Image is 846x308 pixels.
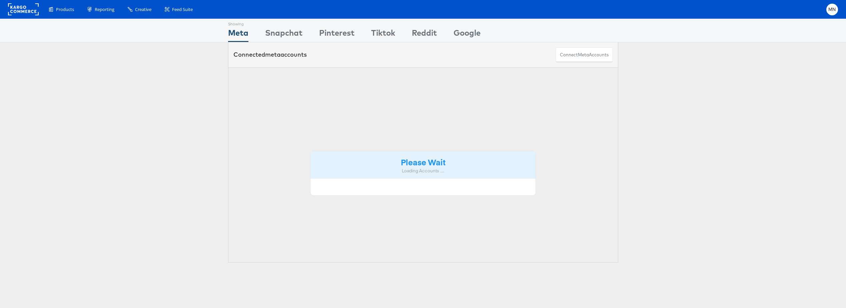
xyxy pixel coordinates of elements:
div: Meta [228,27,248,42]
div: Showing [228,19,248,27]
div: Pinterest [319,27,354,42]
button: ConnectmetaAccounts [556,47,613,62]
span: Reporting [95,6,114,13]
div: Google [454,27,481,42]
div: Reddit [412,27,437,42]
span: MN [828,7,836,12]
span: Creative [135,6,151,13]
div: Tiktok [371,27,395,42]
div: Loading Accounts .... [315,168,531,174]
span: meta [265,51,280,58]
span: Feed Suite [172,6,193,13]
div: Connected accounts [233,50,307,59]
span: meta [578,52,589,58]
div: Snapchat [265,27,302,42]
span: Products [56,6,74,13]
strong: Please Wait [401,156,446,167]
